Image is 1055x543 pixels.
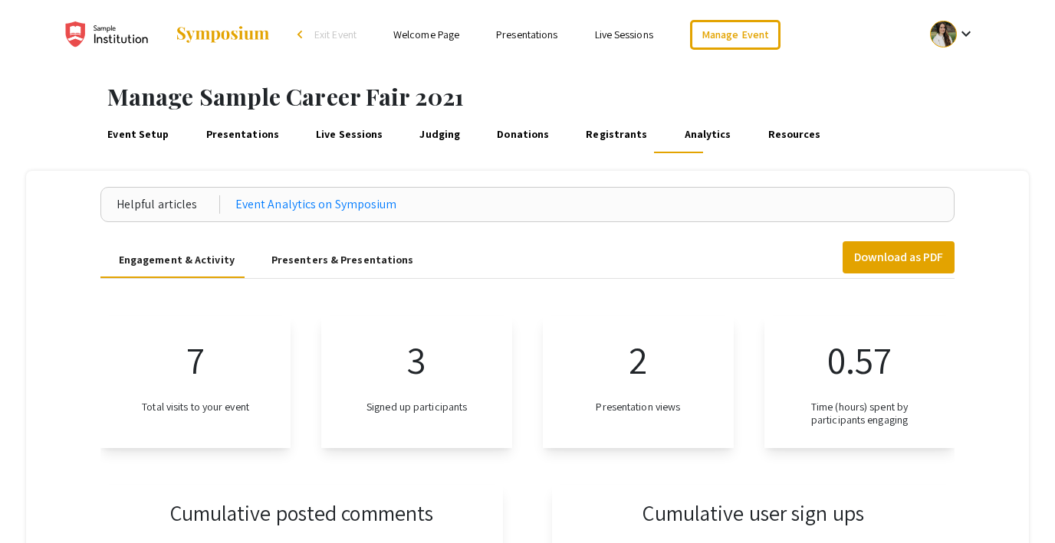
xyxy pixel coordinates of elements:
[643,500,863,526] h3: Cumulative user sign ups
[543,316,734,448] app-numeric-analytics: Presentation views
[119,252,235,268] div: Engagement & Activity
[314,116,386,153] a: Live Sessions
[186,331,205,388] p: 7
[629,331,647,388] p: 2
[321,316,512,448] app-numeric-analytics: Signed up participants
[789,401,931,427] h3: Time (hours) spent by participants engaging
[366,401,467,414] h3: Signed up participants
[957,25,975,43] mat-icon: Expand account dropdown
[496,28,557,41] a: Presentations
[175,25,271,44] img: Symposium by ForagerOne
[765,116,823,153] a: Resources
[271,252,414,268] div: Presenters & Presentations
[297,30,307,39] div: arrow_back_ios
[64,15,271,54] a: Sample Career Fair 2021
[105,116,172,153] a: Event Setup
[203,116,281,153] a: Presentations
[64,15,159,54] img: Sample Career Fair 2021
[100,316,291,448] app-numeric-analytics: Total visits to your event
[827,331,892,388] p: 0.57
[914,17,991,51] button: Expand account dropdown
[764,316,955,448] app-numeric-analytics: Time (hours) spent by participants engaging
[142,401,249,414] h3: Total visits to your event
[407,331,426,388] p: 3
[393,28,459,41] a: Welcome Page
[583,116,650,153] a: Registrants
[235,195,397,214] a: Event Analytics on Symposium
[117,195,220,214] div: Helpful articles
[690,20,781,50] a: Manage Event
[596,401,680,414] h3: Presentation views
[314,28,357,41] span: Exit Event
[417,116,463,153] a: Judging
[107,83,1055,110] h1: Manage Sample Career Fair 2021
[682,116,734,153] a: Analytics
[12,474,65,532] iframe: Chat
[170,500,434,526] h3: Cumulative posted comments
[595,28,653,41] a: Live Sessions
[843,241,955,273] button: Download as PDF
[495,116,552,153] a: Donations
